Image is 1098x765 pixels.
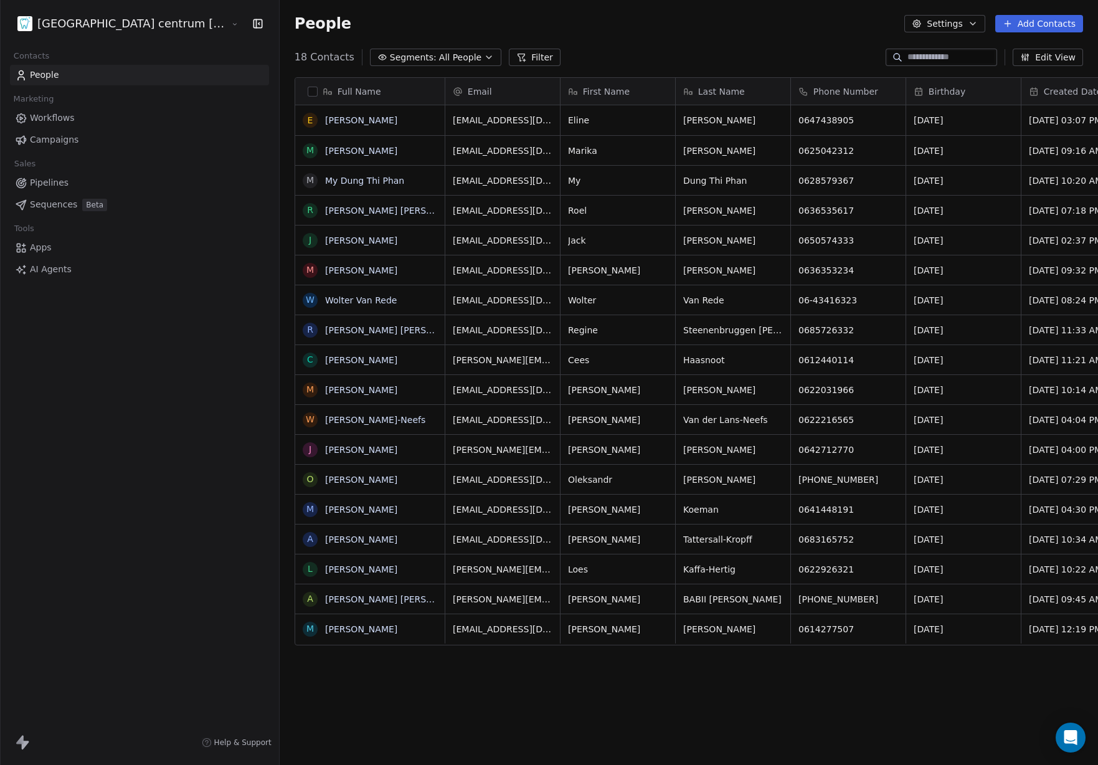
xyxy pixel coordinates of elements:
[568,563,668,576] span: Loes
[568,593,668,606] span: [PERSON_NAME]
[676,78,790,105] div: Last Name
[8,47,55,65] span: Contacts
[9,154,41,173] span: Sales
[683,294,783,306] span: Van Rede
[10,130,269,150] a: Campaigns
[568,174,668,187] span: My
[325,594,473,604] a: [PERSON_NAME] [PERSON_NAME]
[295,50,354,65] span: 18 Contacts
[306,144,314,157] div: M
[453,563,552,576] span: [PERSON_NAME][EMAIL_ADDRESS][DOMAIN_NAME]
[683,563,783,576] span: Kaffa-Hertig
[929,85,965,98] span: Birthday
[445,78,560,105] div: Email
[30,69,59,82] span: People
[914,563,1013,576] span: [DATE]
[798,533,898,546] span: 0683165752
[308,563,313,576] div: L
[798,384,898,396] span: 0622031966
[683,354,783,366] span: Haasnoot
[509,49,561,66] button: Filter
[914,414,1013,426] span: [DATE]
[307,592,313,606] div: A
[306,264,314,277] div: M
[568,114,668,126] span: Eline
[439,51,481,64] span: All People
[568,444,668,456] span: [PERSON_NAME]
[798,145,898,157] span: 0625042312
[309,234,311,247] div: J
[306,174,314,187] div: M
[30,241,52,254] span: Apps
[325,265,397,275] a: [PERSON_NAME]
[468,85,492,98] span: Email
[306,473,313,486] div: O
[914,114,1013,126] span: [DATE]
[683,473,783,486] span: [PERSON_NAME]
[683,174,783,187] span: Dung Thi Phan
[10,259,269,280] a: AI Agents
[683,623,783,635] span: [PERSON_NAME]
[683,114,783,126] span: [PERSON_NAME]
[568,294,668,306] span: Wolter
[325,445,397,455] a: [PERSON_NAME]
[798,324,898,336] span: 0685726332
[306,503,314,516] div: M
[798,174,898,187] span: 0628579367
[914,473,1013,486] span: [DATE]
[813,85,878,98] span: Phone Number
[30,176,69,189] span: Pipelines
[568,384,668,396] span: [PERSON_NAME]
[683,503,783,516] span: Koeman
[914,354,1013,366] span: [DATE]
[338,85,381,98] span: Full Name
[325,624,397,634] a: [PERSON_NAME]
[214,738,272,748] span: Help & Support
[906,78,1021,105] div: Birthday
[453,234,552,247] span: [EMAIL_ADDRESS][DOMAIN_NAME]
[325,415,425,425] a: [PERSON_NAME]-Neefs
[10,237,269,258] a: Apps
[10,194,269,215] a: SequencesBeta
[453,174,552,187] span: [EMAIL_ADDRESS][DOMAIN_NAME]
[683,593,783,606] span: BABII [PERSON_NAME]
[325,206,473,216] a: [PERSON_NAME] [PERSON_NAME]
[568,324,668,336] span: Regine
[295,105,445,721] div: grid
[568,354,668,366] span: Cees
[306,413,315,426] div: W
[453,444,552,456] span: [PERSON_NAME][EMAIL_ADDRESS][DOMAIN_NAME]
[453,294,552,306] span: [EMAIL_ADDRESS][DOMAIN_NAME]
[914,623,1013,635] span: [DATE]
[683,533,783,546] span: Tattersall-Kropff
[561,78,675,105] div: First Name
[15,13,222,34] button: [GEOGRAPHIC_DATA] centrum [GEOGRAPHIC_DATA]
[683,264,783,277] span: [PERSON_NAME]
[453,414,552,426] span: [EMAIL_ADDRESS][DOMAIN_NAME]
[798,563,898,576] span: 0622926321
[568,414,668,426] span: [PERSON_NAME]
[453,204,552,217] span: [EMAIL_ADDRESS][DOMAIN_NAME]
[914,234,1013,247] span: [DATE]
[798,444,898,456] span: 0642712770
[82,199,107,211] span: Beta
[325,564,397,574] a: [PERSON_NAME]
[914,174,1013,187] span: [DATE]
[1056,723,1086,753] div: Open Intercom Messenger
[453,384,552,396] span: [EMAIL_ADDRESS][DOMAIN_NAME]
[37,16,228,32] span: [GEOGRAPHIC_DATA] centrum [GEOGRAPHIC_DATA]
[325,146,397,156] a: [PERSON_NAME]
[453,145,552,157] span: [EMAIL_ADDRESS][DOMAIN_NAME]
[325,295,397,305] a: Wolter Van Rede
[683,204,783,217] span: [PERSON_NAME]
[568,473,668,486] span: Oleksandr
[17,16,32,31] img: cropped-favo.png
[453,354,552,366] span: [PERSON_NAME][EMAIL_ADDRESS][DOMAIN_NAME]
[583,85,630,98] span: First Name
[683,324,783,336] span: Steenenbruggen [PERSON_NAME]
[914,384,1013,396] span: [DATE]
[8,90,59,108] span: Marketing
[568,264,668,277] span: [PERSON_NAME]
[683,384,783,396] span: [PERSON_NAME]
[1013,49,1083,66] button: Edit View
